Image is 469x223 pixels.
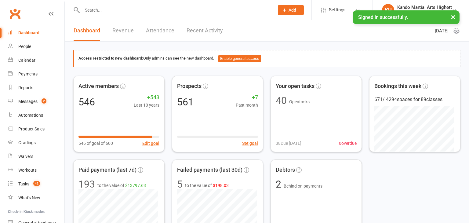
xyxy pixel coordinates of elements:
a: Workouts [8,163,64,177]
span: +543 [134,93,159,102]
div: 671 / 4294 spaces for 89 classes [374,96,455,104]
span: 42 [33,181,40,186]
a: What's New [8,191,64,205]
a: Recent Activity [187,20,223,41]
span: Debtors [276,166,295,174]
span: to the value of [185,182,229,189]
div: Dashboard [18,30,39,35]
div: 561 [177,97,194,107]
div: Tasks [18,181,29,186]
span: +7 [236,93,258,102]
a: Reports [8,81,64,95]
a: People [8,40,64,53]
span: 2 [42,98,46,104]
div: Kando Martial Arts Highett [397,5,452,10]
span: Past month [236,102,258,108]
div: KH [382,4,394,16]
span: Prospects [177,82,202,91]
div: Workouts [18,168,37,173]
a: Messages 2 [8,95,64,108]
a: Attendance [146,20,174,41]
span: Your open tasks [276,82,314,91]
span: 0 overdue [339,140,357,147]
button: Set goal [242,140,258,147]
span: Paid payments (last 7d) [78,166,136,174]
button: Edit goal [142,140,159,147]
button: × [448,10,459,24]
div: Waivers [18,154,33,159]
span: Last 10 years [134,102,159,108]
div: Reports [18,85,33,90]
div: 5 [177,179,183,189]
a: Product Sales [8,122,64,136]
span: Behind on payments [284,184,322,188]
span: $198.03 [213,183,229,188]
div: Automations [18,113,43,118]
input: Search... [80,6,270,14]
button: Enable general access [218,55,261,62]
span: Open tasks [289,99,310,104]
div: Gradings [18,140,36,145]
span: Active members [78,82,119,91]
span: [DATE] [435,27,449,35]
a: Revenue [112,20,134,41]
span: Failed payments (last 30d) [177,166,242,174]
a: Payments [8,67,64,81]
span: Settings [329,3,346,17]
div: Calendar [18,58,35,63]
span: 38 Due [DATE] [276,140,301,147]
div: Only admins can see the new dashboard. [78,55,456,62]
div: Product Sales [18,126,45,131]
div: People [18,44,31,49]
a: Calendar [8,53,64,67]
a: Clubworx [7,6,23,21]
span: $13797.63 [125,183,146,188]
span: to the value of [97,182,146,189]
span: 2 [276,178,284,190]
div: 546 [78,97,95,107]
button: Add [278,5,304,15]
div: 193 [78,179,95,189]
div: Messages [18,99,38,104]
a: Tasks 42 [8,177,64,191]
a: Automations [8,108,64,122]
a: Gradings [8,136,64,150]
a: Dashboard [74,20,100,41]
div: What's New [18,195,40,200]
span: Signed in successfully. [358,14,408,20]
span: Bookings this week [374,82,421,91]
span: 546 of goal of 600 [78,140,113,147]
strong: Access restricted to new dashboard: [78,56,143,60]
div: Payments [18,71,38,76]
a: Waivers [8,150,64,163]
a: Dashboard [8,26,64,40]
div: 40 [276,96,287,105]
div: Kando Martial Arts Highett [397,10,452,16]
span: Add [289,8,296,13]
